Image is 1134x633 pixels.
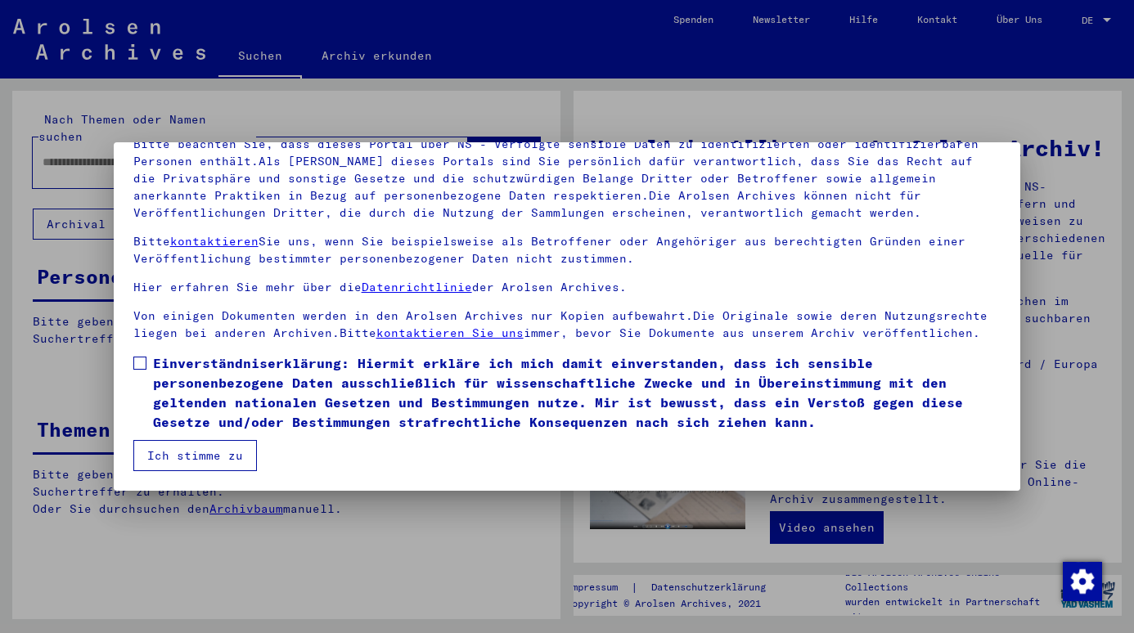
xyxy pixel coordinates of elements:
[1063,562,1102,601] img: Zustimmung ändern
[133,440,257,471] button: Ich stimme zu
[362,280,472,294] a: Datenrichtlinie
[133,233,1001,267] p: Bitte Sie uns, wenn Sie beispielsweise als Betroffener oder Angehöriger aus berechtigten Gründen ...
[133,279,1001,296] p: Hier erfahren Sie mehr über die der Arolsen Archives.
[1062,561,1101,600] div: Zustimmung ändern
[133,136,1001,222] p: Bitte beachten Sie, dass dieses Portal über NS - Verfolgte sensible Daten zu identifizierten oder...
[376,325,524,340] a: kontaktieren Sie uns
[153,353,1001,432] span: Einverständniserklärung: Hiermit erkläre ich mich damit einverstanden, dass ich sensible personen...
[170,234,259,249] a: kontaktieren
[133,308,1001,342] p: Von einigen Dokumenten werden in den Arolsen Archives nur Kopien aufbewahrt.Die Originale sowie d...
